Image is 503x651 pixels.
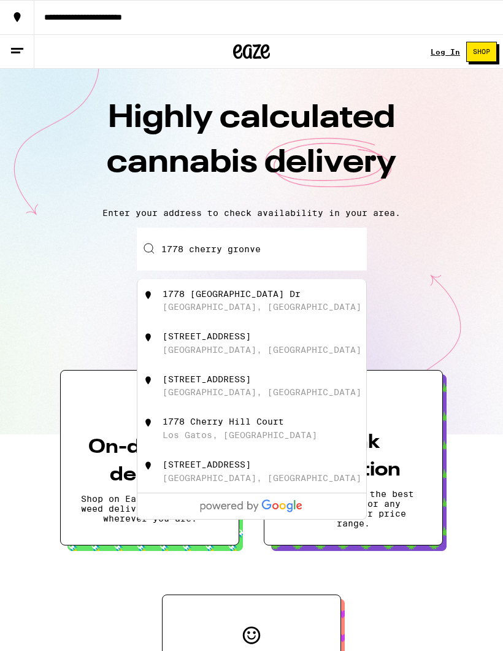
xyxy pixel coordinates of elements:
a: Log In [431,48,460,56]
div: [GEOGRAPHIC_DATA], [GEOGRAPHIC_DATA] [163,387,361,397]
img: 1778 Cherry Hill Court [142,417,155,429]
div: [STREET_ADDRESS] [163,374,251,384]
div: [STREET_ADDRESS] [163,460,251,469]
img: 1778 Cherry Grove Dr [142,289,155,301]
div: 1778 Cherry Hill Court [163,417,284,426]
img: 1778 Cherry Avenue [142,331,155,344]
p: Enter your address to check availability in your area. [12,208,491,218]
img: 1778 Cherry Hills Drive [142,374,155,387]
img: 1778 Cherry Court [142,460,155,472]
p: Shop on Eaze and get your weed delivered on demand, wherever you are. [80,494,219,523]
div: Los Gatos, [GEOGRAPHIC_DATA] [163,430,317,440]
a: Shop [460,42,503,62]
button: Shop [466,42,497,62]
span: Shop [473,48,490,55]
h3: On-demand delivery [80,434,219,489]
div: [GEOGRAPHIC_DATA], [GEOGRAPHIC_DATA] [163,473,361,483]
div: [GEOGRAPHIC_DATA], [GEOGRAPHIC_DATA] [163,345,361,355]
div: 1778 [GEOGRAPHIC_DATA] Dr [163,289,301,299]
button: On-demand deliveryShop on Eaze and get your weed delivered on demand, wherever you are. [60,370,239,545]
input: Enter your delivery address [137,228,367,271]
h1: Highly calculated cannabis delivery [37,96,466,198]
div: [GEOGRAPHIC_DATA], [GEOGRAPHIC_DATA] [163,302,361,312]
div: [STREET_ADDRESS] [163,331,251,341]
